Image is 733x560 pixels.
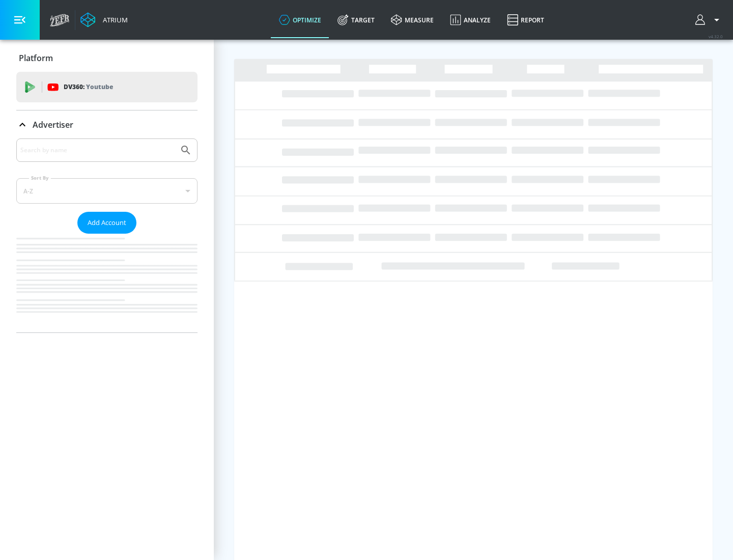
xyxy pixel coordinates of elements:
a: Atrium [80,12,128,27]
a: Report [499,2,552,38]
div: DV360: Youtube [16,72,198,102]
a: optimize [271,2,329,38]
div: Atrium [99,15,128,24]
a: measure [383,2,442,38]
p: Platform [19,52,53,64]
div: Advertiser [16,110,198,139]
input: Search by name [20,144,175,157]
span: Add Account [88,217,126,229]
div: Platform [16,44,198,72]
span: v 4.32.0 [709,34,723,39]
p: Youtube [86,81,113,92]
p: DV360: [64,81,113,93]
nav: list of Advertiser [16,234,198,332]
div: Advertiser [16,138,198,332]
div: A-Z [16,178,198,204]
label: Sort By [29,175,51,181]
a: Analyze [442,2,499,38]
p: Advertiser [33,119,73,130]
a: Target [329,2,383,38]
button: Add Account [77,212,136,234]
